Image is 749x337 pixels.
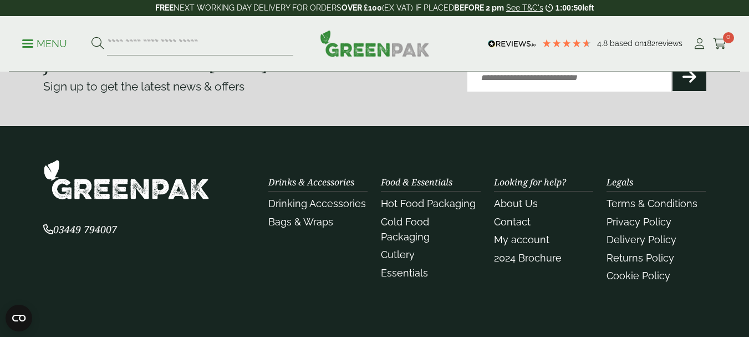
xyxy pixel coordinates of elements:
[607,252,674,264] a: Returns Policy
[22,37,67,48] a: Menu
[342,3,382,12] strong: OVER £100
[582,3,594,12] span: left
[607,198,697,209] a: Terms & Conditions
[381,216,430,243] a: Cold Food Packaging
[488,40,536,48] img: REVIEWS.io
[723,32,734,43] span: 0
[542,38,592,48] div: 4.79 Stars
[43,52,268,76] strong: Join our newsletter [DATE]
[43,159,210,200] img: GreenPak Supplies
[607,234,676,245] a: Delivery Policy
[506,3,543,12] a: See T&C's
[610,39,644,48] span: Based on
[494,234,549,245] a: My account
[556,3,582,12] span: 1:00:50
[268,198,366,209] a: Drinking Accessories
[268,216,333,228] a: Bags & Wraps
[320,30,430,57] img: GreenPak Supplies
[713,38,727,49] i: Cart
[6,305,32,331] button: Open CMP widget
[607,270,670,281] a: Cookie Policy
[381,198,476,209] a: Hot Food Packaging
[655,39,682,48] span: reviews
[713,36,727,52] a: 0
[381,249,415,260] a: Cutlery
[494,252,562,264] a: 2024 Brochure
[607,216,671,228] a: Privacy Policy
[43,78,342,95] p: Sign up to get the latest news & offers
[454,3,504,12] strong: BEFORE 2 pm
[692,38,706,49] i: My Account
[494,216,531,228] a: Contact
[381,267,428,279] a: Essentials
[597,39,610,48] span: 4.8
[155,3,174,12] strong: FREE
[494,198,538,209] a: About Us
[644,39,655,48] span: 182
[43,225,117,235] a: 03449 794007
[22,37,67,51] p: Menu
[43,223,117,236] span: 03449 794007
